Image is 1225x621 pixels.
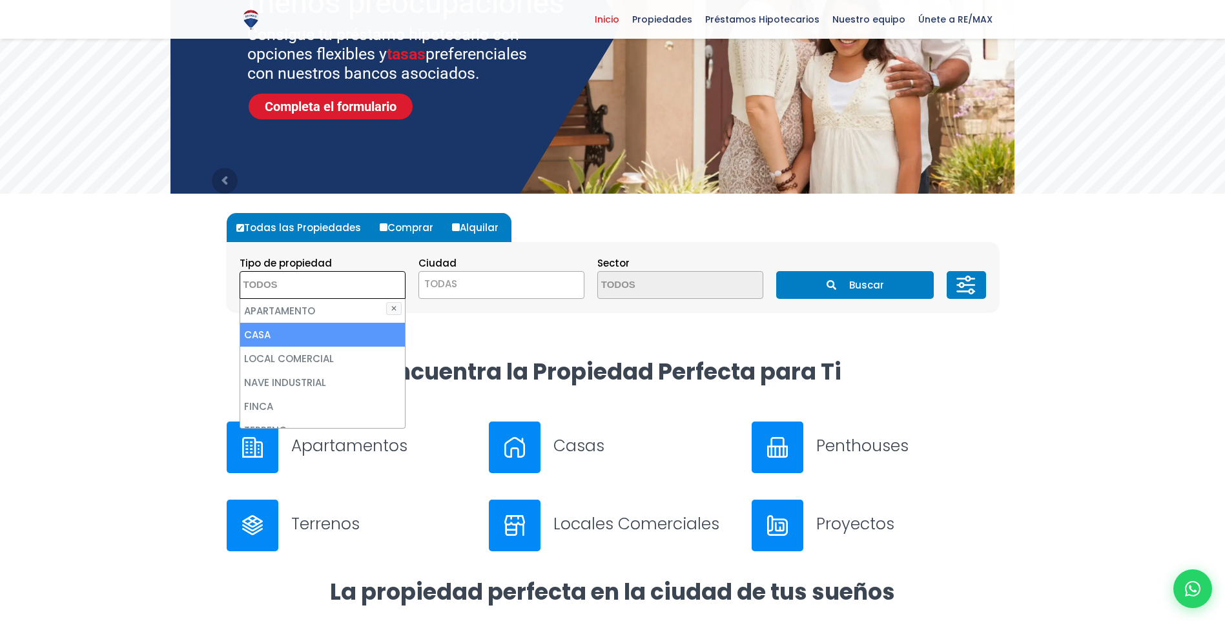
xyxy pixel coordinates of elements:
h3: Terrenos [291,513,474,535]
span: Sector [597,256,630,270]
label: Todas las Propiedades [233,213,374,242]
button: Buscar [776,271,934,299]
span: Tipo de propiedad [240,256,332,270]
input: Alquilar [452,223,460,231]
h3: Apartamentos [291,434,474,457]
li: FINCA [240,394,405,418]
input: Comprar [380,223,387,231]
span: TODAS [418,271,584,299]
input: Todas las Propiedades [236,224,244,232]
h3: Proyectos [816,513,999,535]
span: TODAS [419,275,584,293]
span: tasas [387,45,426,63]
span: Propiedades [626,10,699,29]
img: Logo de REMAX [240,8,262,31]
a: Completa el formulario [249,94,413,119]
strong: Encuentra la Propiedad Perfecta para Ti [384,356,841,387]
label: Comprar [376,213,446,242]
span: Inicio [588,10,626,29]
h3: Penthouses [816,434,999,457]
a: Casas [489,422,736,473]
a: Proyectos [752,500,999,551]
a: Locales Comerciales [489,500,736,551]
sr7-txt: Consigue tu préstamo hipotecario con opciones flexibles y preferenciales con nuestros bancos asoc... [247,25,544,83]
li: LOCAL COMERCIAL [240,347,405,371]
span: TODAS [424,277,457,290]
textarea: Search [598,272,723,300]
span: Ciudad [418,256,457,270]
span: Nuestro equipo [826,10,912,29]
span: Únete a RE/MAX [912,10,999,29]
li: TERRENO [240,418,405,442]
a: Penthouses [752,422,999,473]
a: Terrenos [227,500,474,551]
li: NAVE INDUSTRIAL [240,371,405,394]
h3: Casas [553,434,736,457]
strong: La propiedad perfecta en la ciudad de tus sueños [330,576,895,607]
a: Apartamentos [227,422,474,473]
textarea: Search [240,272,365,300]
li: CASA [240,323,405,347]
button: ✕ [386,302,402,315]
span: Préstamos Hipotecarios [699,10,826,29]
h3: Locales Comerciales [553,513,736,535]
li: APARTAMENTO [240,299,405,323]
label: Alquilar [449,213,511,242]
